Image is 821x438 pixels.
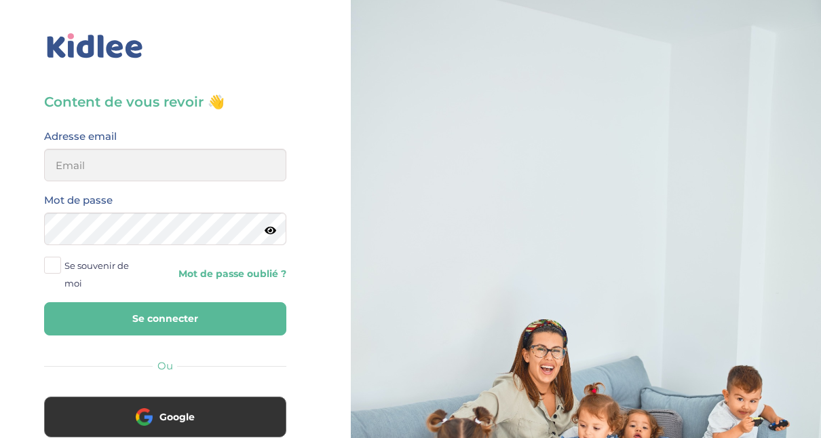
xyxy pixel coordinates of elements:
input: Email [44,149,286,181]
label: Adresse email [44,128,117,145]
span: Google [159,410,195,424]
span: Se souvenir de moi [64,257,145,292]
label: Mot de passe [44,191,113,209]
h3: Content de vous revoir 👋 [44,92,286,111]
button: Google [44,397,286,437]
img: logo_kidlee_bleu [44,31,146,62]
img: google.png [136,408,153,425]
span: Ou [157,359,173,372]
button: Se connecter [44,302,286,335]
a: Mot de passe oublié ? [175,268,286,280]
a: Google [44,420,286,433]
